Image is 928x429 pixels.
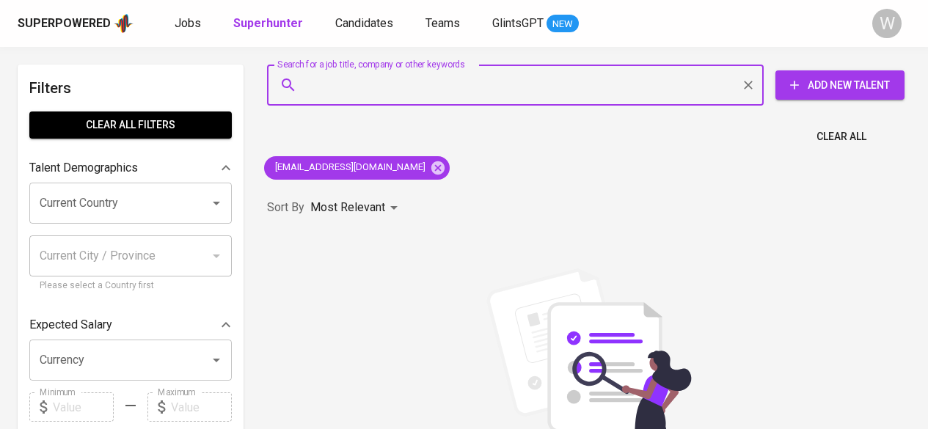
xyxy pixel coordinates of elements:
[787,76,893,95] span: Add New Talent
[29,316,112,334] p: Expected Salary
[816,128,866,146] span: Clear All
[206,350,227,370] button: Open
[29,76,232,100] h6: Filters
[738,75,759,95] button: Clear
[29,111,232,139] button: Clear All filters
[53,392,114,422] input: Value
[18,12,134,34] a: Superpoweredapp logo
[811,123,872,150] button: Clear All
[310,194,403,221] div: Most Relevant
[114,12,134,34] img: app logo
[264,156,450,180] div: [EMAIL_ADDRESS][DOMAIN_NAME]
[872,9,902,38] div: W
[175,16,201,30] span: Jobs
[233,16,303,30] b: Superhunter
[425,16,460,30] span: Teams
[18,15,111,32] div: Superpowered
[335,15,396,33] a: Candidates
[492,15,579,33] a: GlintsGPT NEW
[267,199,304,216] p: Sort By
[310,199,385,216] p: Most Relevant
[264,161,434,175] span: [EMAIL_ADDRESS][DOMAIN_NAME]
[41,116,220,134] span: Clear All filters
[547,17,579,32] span: NEW
[29,310,232,340] div: Expected Salary
[425,15,463,33] a: Teams
[40,279,222,293] p: Please select a Country first
[492,16,544,30] span: GlintsGPT
[175,15,204,33] a: Jobs
[233,15,306,33] a: Superhunter
[171,392,232,422] input: Value
[29,159,138,177] p: Talent Demographics
[206,193,227,213] button: Open
[775,70,905,100] button: Add New Talent
[335,16,393,30] span: Candidates
[29,153,232,183] div: Talent Demographics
